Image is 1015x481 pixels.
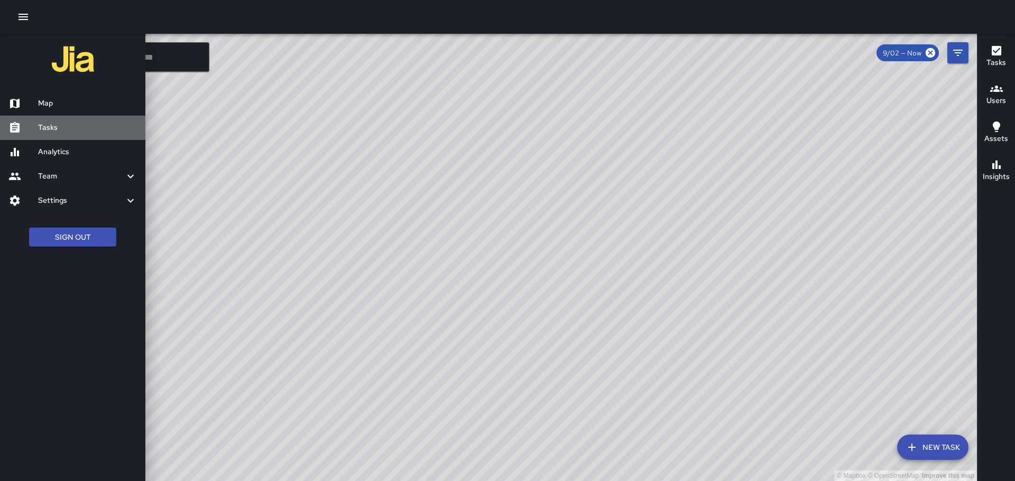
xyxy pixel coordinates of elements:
h6: Tasks [38,122,137,134]
img: jia-logo [52,38,94,80]
button: Sign Out [29,228,116,247]
h6: Map [38,98,137,109]
button: New Task [897,435,968,460]
h6: Assets [984,133,1008,145]
h6: Tasks [986,57,1006,69]
h6: Insights [983,171,1010,183]
h6: Analytics [38,146,137,158]
h6: Users [986,95,1006,107]
h6: Team [38,171,124,182]
h6: Settings [38,195,124,206]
